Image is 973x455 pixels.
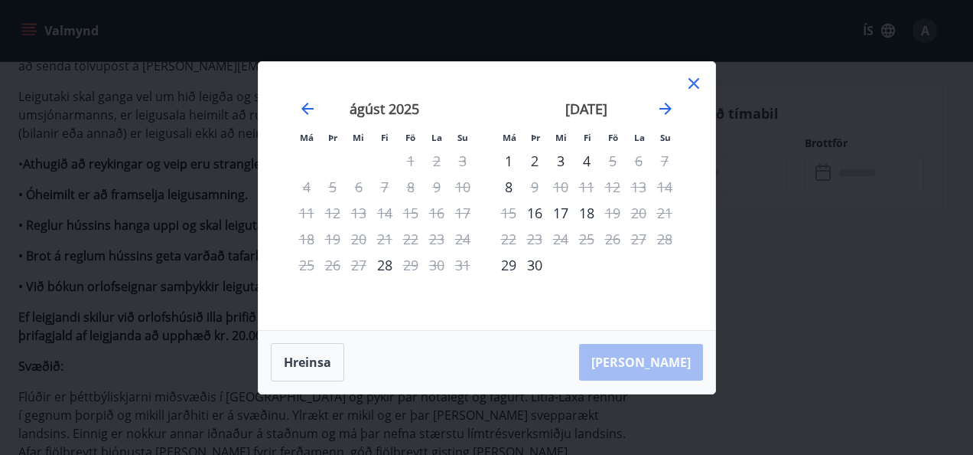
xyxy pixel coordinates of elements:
[346,200,372,226] td: Not available. miðvikudagur, 13. ágúst 2025
[277,80,697,312] div: Calendar
[652,226,678,252] td: Not available. sunnudagur, 28. september 2025
[600,174,626,200] td: Not available. föstudagur, 12. september 2025
[271,343,344,381] button: Hreinsa
[294,200,320,226] td: Not available. mánudagur, 11. ágúst 2025
[320,226,346,252] td: Not available. þriðjudagur, 19. ágúst 2025
[600,200,626,226] td: Not available. föstudagur, 19. september 2025
[496,148,522,174] div: Aðeins innritun í boði
[626,200,652,226] td: Not available. laugardagur, 20. september 2025
[424,252,450,278] td: Not available. laugardagur, 30. ágúst 2025
[381,132,389,143] small: Fi
[398,200,424,226] td: Not available. föstudagur, 15. ágúst 2025
[626,226,652,252] td: Not available. laugardagur, 27. september 2025
[548,200,574,226] td: Choose miðvikudagur, 17. september 2025 as your check-in date. It’s available.
[522,252,548,278] td: Choose þriðjudagur, 30. september 2025 as your check-in date. It’s available.
[450,252,476,278] td: Not available. sunnudagur, 31. ágúst 2025
[565,100,607,118] strong: [DATE]
[600,226,626,252] td: Not available. föstudagur, 26. september 2025
[522,226,548,252] td: Not available. þriðjudagur, 23. september 2025
[548,200,574,226] div: 17
[398,174,424,200] td: Not available. föstudagur, 8. ágúst 2025
[626,148,652,174] td: Not available. laugardagur, 6. september 2025
[574,148,600,174] div: 4
[555,132,567,143] small: Mi
[652,148,678,174] td: Not available. sunnudagur, 7. september 2025
[531,132,540,143] small: Þr
[496,200,522,226] td: Not available. mánudagur, 15. september 2025
[574,174,600,200] td: Not available. fimmtudagur, 11. september 2025
[522,174,548,200] td: Not available. þriðjudagur, 9. september 2025
[398,252,424,278] div: Aðeins útritun í boði
[398,226,424,252] td: Not available. föstudagur, 22. ágúst 2025
[656,100,675,118] div: Move forward to switch to the next month.
[320,252,346,278] td: Not available. þriðjudagur, 26. ágúst 2025
[522,148,548,174] td: Choose þriðjudagur, 2. september 2025 as your check-in date. It’s available.
[522,252,548,278] div: 30
[431,132,442,143] small: La
[574,200,600,226] td: Choose fimmtudagur, 18. september 2025 as your check-in date. It’s available.
[350,100,419,118] strong: ágúst 2025
[294,226,320,252] td: Not available. mánudagur, 18. ágúst 2025
[450,200,476,226] td: Not available. sunnudagur, 17. ágúst 2025
[522,148,548,174] div: 2
[346,174,372,200] td: Not available. miðvikudagur, 6. ágúst 2025
[522,174,548,200] div: Aðeins útritun í boði
[424,174,450,200] td: Not available. laugardagur, 9. ágúst 2025
[522,200,548,226] div: Aðeins innritun í boði
[496,174,522,200] div: Aðeins innritun í boði
[600,200,626,226] div: Aðeins útritun í boði
[450,148,476,174] td: Not available. sunnudagur, 3. ágúst 2025
[600,148,626,174] div: Aðeins útritun í boði
[496,252,522,278] td: Choose mánudagur, 29. september 2025 as your check-in date. It’s available.
[496,174,522,200] td: Choose mánudagur, 8. september 2025 as your check-in date. It’s available.
[574,226,600,252] td: Not available. fimmtudagur, 25. september 2025
[660,132,671,143] small: Su
[634,132,645,143] small: La
[548,226,574,252] td: Not available. miðvikudagur, 24. september 2025
[346,252,372,278] td: Not available. miðvikudagur, 27. ágúst 2025
[450,174,476,200] td: Not available. sunnudagur, 10. ágúst 2025
[503,132,516,143] small: Má
[294,252,320,278] td: Not available. mánudagur, 25. ágúst 2025
[548,148,574,174] div: 3
[398,148,424,174] td: Not available. föstudagur, 1. ágúst 2025
[346,226,372,252] td: Not available. miðvikudagur, 20. ágúst 2025
[372,226,398,252] td: Not available. fimmtudagur, 21. ágúst 2025
[294,174,320,200] td: Not available. mánudagur, 4. ágúst 2025
[457,132,468,143] small: Su
[522,200,548,226] td: Choose þriðjudagur, 16. september 2025 as your check-in date. It’s available.
[574,200,600,226] div: 18
[320,174,346,200] td: Not available. þriðjudagur, 5. ágúst 2025
[424,148,450,174] td: Not available. laugardagur, 2. ágúst 2025
[496,226,522,252] td: Not available. mánudagur, 22. september 2025
[496,148,522,174] td: Choose mánudagur, 1. september 2025 as your check-in date. It’s available.
[372,252,398,278] td: Choose fimmtudagur, 28. ágúst 2025 as your check-in date. It’s available.
[600,148,626,174] td: Not available. föstudagur, 5. september 2025
[398,252,424,278] td: Not available. föstudagur, 29. ágúst 2025
[584,132,591,143] small: Fi
[496,252,522,278] div: Aðeins innritun í boði
[652,174,678,200] td: Not available. sunnudagur, 14. september 2025
[626,174,652,200] td: Not available. laugardagur, 13. september 2025
[608,132,618,143] small: Fö
[320,200,346,226] td: Not available. þriðjudagur, 12. ágúst 2025
[424,226,450,252] td: Not available. laugardagur, 23. ágúst 2025
[298,100,317,118] div: Move backward to switch to the previous month.
[353,132,364,143] small: Mi
[372,200,398,226] td: Not available. fimmtudagur, 14. ágúst 2025
[405,132,415,143] small: Fö
[372,174,398,200] td: Not available. fimmtudagur, 7. ágúst 2025
[424,200,450,226] td: Not available. laugardagur, 16. ágúst 2025
[574,148,600,174] td: Choose fimmtudagur, 4. september 2025 as your check-in date. It’s available.
[450,226,476,252] td: Not available. sunnudagur, 24. ágúst 2025
[372,252,398,278] div: Aðeins innritun í boði
[548,148,574,174] td: Choose miðvikudagur, 3. september 2025 as your check-in date. It’s available.
[300,132,314,143] small: Má
[652,200,678,226] td: Not available. sunnudagur, 21. september 2025
[328,132,337,143] small: Þr
[548,174,574,200] td: Not available. miðvikudagur, 10. september 2025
